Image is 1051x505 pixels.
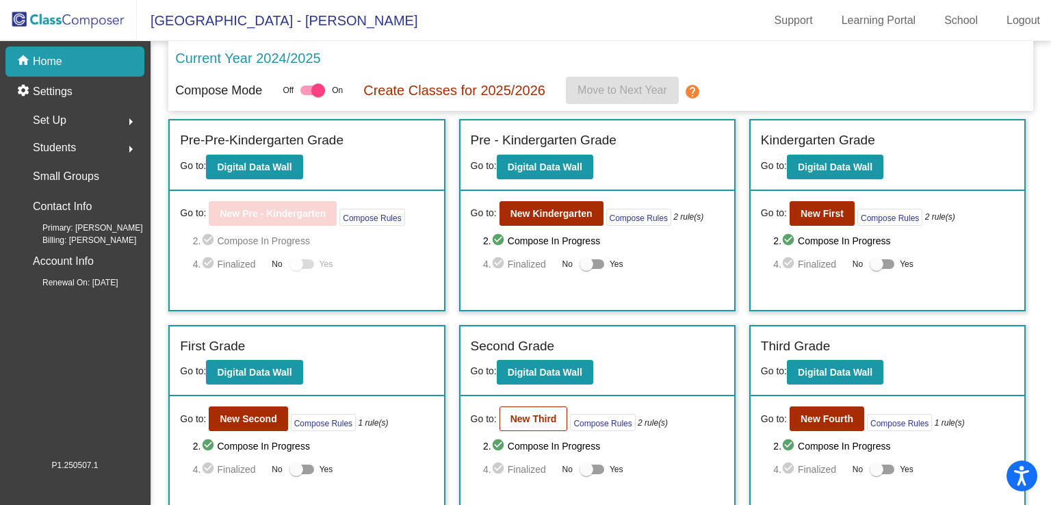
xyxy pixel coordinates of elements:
[201,438,218,454] mat-icon: check_circle
[193,438,434,454] span: 2. Compose In Progress
[801,413,853,424] b: New Fourth
[122,114,139,130] mat-icon: arrow_right
[471,131,617,151] label: Pre - Kindergarten Grade
[180,365,206,376] span: Go to:
[175,48,320,68] p: Current Year 2024/2025
[497,155,593,179] button: Digital Data Wall
[562,258,573,270] span: No
[21,234,136,246] span: Billing: [PERSON_NAME]
[209,201,337,226] button: New Pre - Kindergarten
[21,276,118,289] span: Renewal On: [DATE]
[332,84,343,96] span: On
[483,438,724,454] span: 2. Compose In Progress
[781,233,798,249] mat-icon: check_circle
[220,413,276,424] b: New Second
[483,233,724,249] span: 2. Compose In Progress
[935,417,965,429] i: 1 rule(s)
[510,208,593,219] b: New Kindergarten
[491,438,508,454] mat-icon: check_circle
[773,256,846,272] span: 4. Finalized
[996,10,1051,31] a: Logout
[363,80,545,101] p: Create Classes for 2025/2026
[761,337,830,357] label: Third Grade
[853,258,863,270] span: No
[790,201,855,226] button: New First
[180,160,206,171] span: Go to:
[33,252,94,271] p: Account Info
[491,256,508,272] mat-icon: check_circle
[137,10,417,31] span: [GEOGRAPHIC_DATA] - [PERSON_NAME]
[471,160,497,171] span: Go to:
[201,233,218,249] mat-icon: check_circle
[483,256,556,272] span: 4. Finalized
[193,256,265,272] span: 4. Finalized
[673,211,703,223] i: 2 rule(s)
[510,413,557,424] b: New Third
[867,414,932,431] button: Compose Rules
[508,161,582,172] b: Digital Data Wall
[122,141,139,157] mat-icon: arrow_right
[781,256,798,272] mat-icon: check_circle
[798,367,872,378] b: Digital Data Wall
[925,211,955,223] i: 2 rule(s)
[578,84,667,96] span: Move to Next Year
[206,360,302,385] button: Digital Data Wall
[339,209,404,226] button: Compose Rules
[33,167,99,186] p: Small Groups
[781,461,798,478] mat-icon: check_circle
[508,367,582,378] b: Digital Data Wall
[206,155,302,179] button: Digital Data Wall
[21,222,143,234] span: Primary: [PERSON_NAME]
[33,197,92,216] p: Contact Info
[272,258,282,270] span: No
[831,10,927,31] a: Learning Portal
[220,208,326,219] b: New Pre - Kindergarten
[761,131,875,151] label: Kindergarten Grade
[773,233,1014,249] span: 2. Compose In Progress
[761,365,787,376] span: Go to:
[471,337,555,357] label: Second Grade
[684,83,701,100] mat-icon: help
[272,463,282,476] span: No
[201,256,218,272] mat-icon: check_circle
[610,461,623,478] span: Yes
[787,155,883,179] button: Digital Data Wall
[217,367,291,378] b: Digital Data Wall
[180,206,206,220] span: Go to:
[320,461,333,478] span: Yes
[180,337,245,357] label: First Grade
[320,256,333,272] span: Yes
[790,406,864,431] button: New Fourth
[900,256,913,272] span: Yes
[193,233,434,249] span: 2. Compose In Progress
[499,201,604,226] button: New Kindergarten
[471,206,497,220] span: Go to:
[761,160,787,171] span: Go to:
[566,77,679,104] button: Move to Next Year
[483,461,556,478] span: 4. Finalized
[471,412,497,426] span: Go to:
[798,161,872,172] b: Digital Data Wall
[570,414,635,431] button: Compose Rules
[175,81,262,100] p: Compose Mode
[217,161,291,172] b: Digital Data Wall
[497,360,593,385] button: Digital Data Wall
[33,53,62,70] p: Home
[764,10,824,31] a: Support
[761,206,787,220] span: Go to:
[193,461,265,478] span: 4. Finalized
[491,233,508,249] mat-icon: check_circle
[853,463,863,476] span: No
[16,53,33,70] mat-icon: home
[773,438,1014,454] span: 2. Compose In Progress
[201,461,218,478] mat-icon: check_circle
[283,84,294,96] span: Off
[33,138,76,157] span: Students
[857,209,922,226] button: Compose Rules
[33,83,73,100] p: Settings
[180,131,343,151] label: Pre-Pre-Kindergarten Grade
[291,414,356,431] button: Compose Rules
[180,412,206,426] span: Go to:
[471,365,497,376] span: Go to:
[787,360,883,385] button: Digital Data Wall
